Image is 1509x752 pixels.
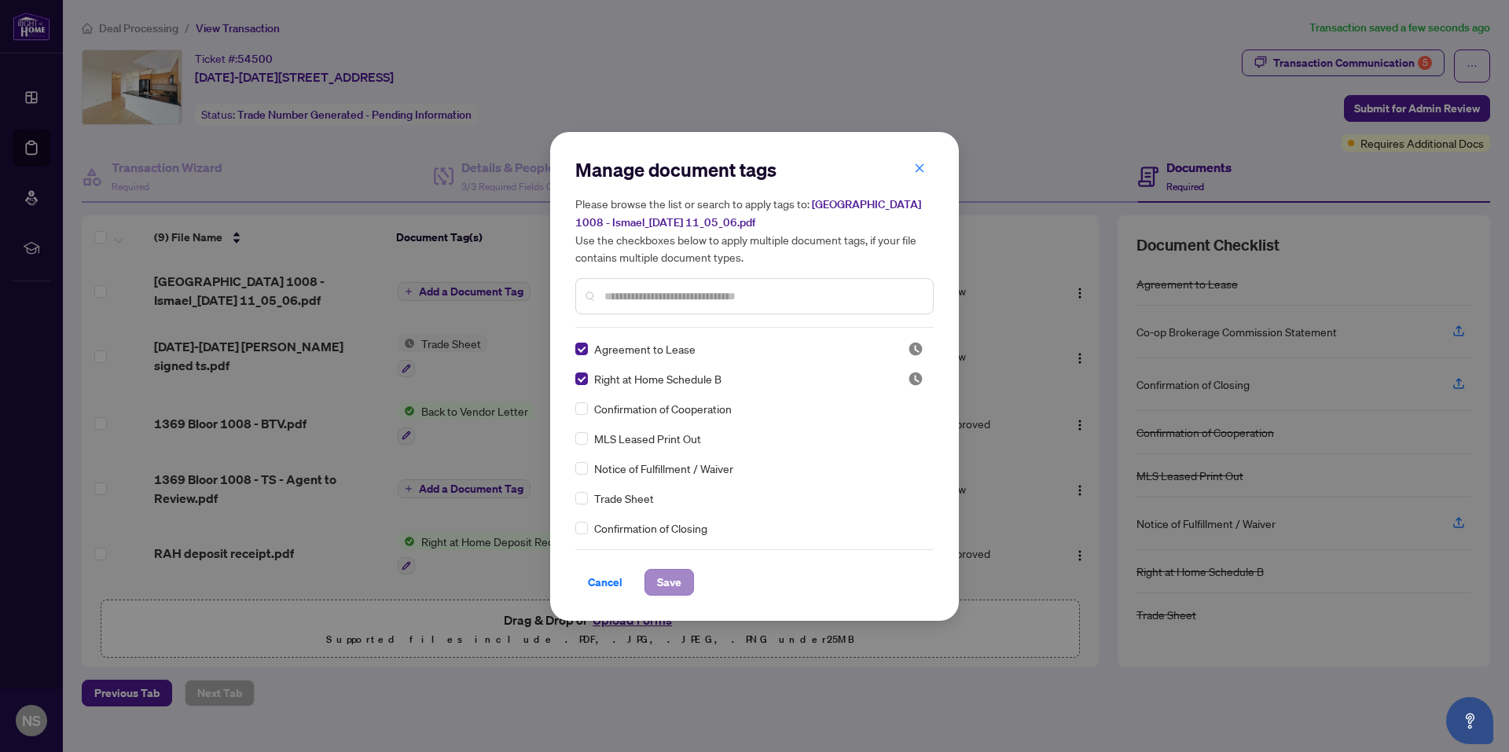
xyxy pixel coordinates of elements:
span: Pending Review [908,371,923,387]
span: Trade Sheet [594,490,654,507]
img: status [908,371,923,387]
button: Cancel [575,569,635,596]
span: Notice of Fulfillment / Waiver [594,460,733,477]
button: Open asap [1446,697,1493,744]
span: Right at Home Schedule B [594,370,721,387]
span: Pending Review [908,341,923,357]
h5: Please browse the list or search to apply tags to: Use the checkboxes below to apply multiple doc... [575,195,934,266]
h2: Manage document tags [575,157,934,182]
span: [GEOGRAPHIC_DATA] 1008 - Ismael_[DATE] 11_05_06.pdf [575,197,921,229]
span: MLS Leased Print Out [594,430,701,447]
span: Confirmation of Closing [594,519,707,537]
span: Cancel [588,570,622,595]
button: Save [644,569,694,596]
span: Save [657,570,681,595]
span: close [914,163,925,174]
span: Agreement to Lease [594,340,696,358]
span: Confirmation of Cooperation [594,400,732,417]
img: status [908,341,923,357]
